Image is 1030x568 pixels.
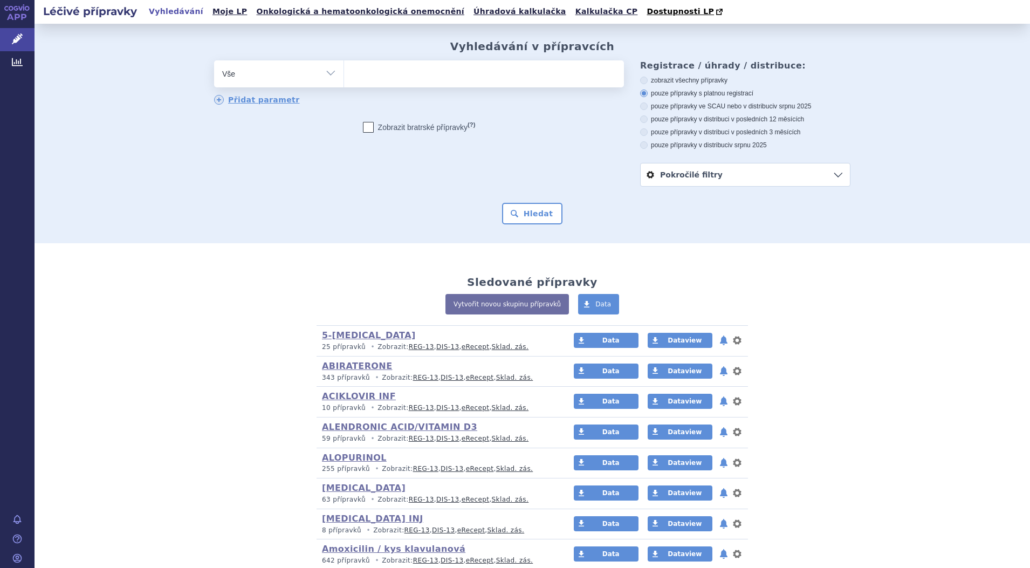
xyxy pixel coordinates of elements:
[492,496,529,503] a: Sklad. zás.
[492,343,529,351] a: Sklad. zás.
[322,464,553,474] p: Zobrazit: , , ,
[718,456,729,469] button: notifikace
[648,425,712,440] a: Dataview
[322,483,406,493] a: [MEDICAL_DATA]
[732,426,743,439] button: nastavení
[732,334,743,347] button: nastavení
[322,343,366,351] span: 25 přípravků
[732,487,743,499] button: nastavení
[668,550,702,558] span: Dataview
[648,333,712,348] a: Dataview
[602,459,620,467] span: Data
[409,496,434,503] a: REG-13
[322,556,553,565] p: Zobrazit: , , ,
[574,364,638,379] a: Data
[492,435,529,442] a: Sklad. zás.
[322,526,361,534] span: 8 přípravků
[322,465,370,473] span: 255 přípravků
[602,398,620,405] span: Data
[718,426,729,439] button: notifikace
[363,122,476,133] label: Zobrazit bratrské přípravky
[602,367,620,375] span: Data
[574,455,638,470] a: Data
[436,496,459,503] a: DIS-13
[322,544,465,554] a: Amoxicilin / kys klavulanová
[450,40,615,53] h2: Vyhledávání v přípravcích
[648,546,712,562] a: Dataview
[578,294,619,314] a: Data
[322,453,387,463] a: ALOPURINOL
[718,334,729,347] button: notifikace
[413,465,438,473] a: REG-13
[774,102,811,110] span: v srpnu 2025
[640,89,850,98] label: pouze přípravky s platnou registrací
[732,517,743,530] button: nastavení
[574,516,638,531] a: Data
[462,343,490,351] a: eRecept
[322,434,553,443] p: Zobrazit: , , ,
[602,337,620,344] span: Data
[413,557,438,564] a: REG-13
[729,141,766,149] span: v srpnu 2025
[574,394,638,409] a: Data
[322,496,366,503] span: 63 přípravků
[640,128,850,136] label: pouze přípravky v distribuci v posledních 3 měsících
[718,548,729,560] button: notifikace
[466,465,494,473] a: eRecept
[441,557,463,564] a: DIS-13
[640,115,850,124] label: pouze přípravky v distribuci v posledních 12 měsících
[496,374,533,381] a: Sklad. zás.
[668,428,702,436] span: Dataview
[732,548,743,560] button: nastavení
[413,374,438,381] a: REG-13
[732,395,743,408] button: nastavení
[209,4,250,19] a: Moje LP
[572,4,641,19] a: Kalkulačka CP
[368,343,377,352] i: •
[496,557,533,564] a: Sklad. zás.
[322,526,553,535] p: Zobrazit: , , ,
[445,294,569,314] a: Vytvořit novou skupinu přípravků
[492,404,529,412] a: Sklad. zás.
[468,121,475,128] abbr: (?)
[372,464,382,474] i: •
[322,373,553,382] p: Zobrazit: , , ,
[648,394,712,409] a: Dataview
[322,330,416,340] a: 5-[MEDICAL_DATA]
[436,404,459,412] a: DIS-13
[35,4,146,19] h2: Léčivé přípravky
[322,374,370,381] span: 343 přípravků
[640,141,850,149] label: pouze přípravky v distribuci
[322,391,396,401] a: ACIKLOVIR INF
[496,465,533,473] a: Sklad. zás.
[574,333,638,348] a: Data
[322,557,370,564] span: 642 přípravků
[404,526,430,534] a: REG-13
[718,365,729,378] button: notifikace
[436,435,459,442] a: DIS-13
[462,435,490,442] a: eRecept
[668,520,702,528] span: Dataview
[640,60,850,71] h3: Registrace / úhrady / distribuce:
[574,485,638,501] a: Data
[643,4,728,19] a: Dostupnosti LP
[441,374,463,381] a: DIS-13
[648,455,712,470] a: Dataview
[718,395,729,408] button: notifikace
[648,485,712,501] a: Dataview
[409,404,434,412] a: REG-13
[368,434,377,443] i: •
[372,373,382,382] i: •
[732,365,743,378] button: nastavení
[368,403,377,413] i: •
[640,76,850,85] label: zobrazit všechny přípravky
[668,489,702,497] span: Dataview
[462,404,490,412] a: eRecept
[595,300,611,308] span: Data
[322,435,366,442] span: 59 přípravků
[372,556,382,565] i: •
[668,459,702,467] span: Dataview
[441,465,463,473] a: DIS-13
[718,487,729,499] button: notifikace
[602,520,620,528] span: Data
